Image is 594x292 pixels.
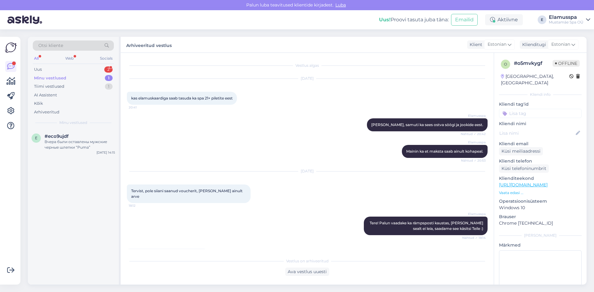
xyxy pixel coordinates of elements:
div: Tiimi vestlused [34,83,64,90]
div: E [538,15,546,24]
div: [DATE] [127,168,488,174]
div: Kliendi info [499,92,582,97]
span: Tervist, pole siiani saanud voucherit, [PERSON_NAME] ainult arve [131,188,243,199]
div: Proovi tasuta juba täna: [379,16,449,23]
button: Emailid [451,14,478,26]
p: Brauser [499,214,582,220]
div: AI Assistent [34,92,57,98]
p: Klienditeekond [499,175,582,182]
div: Klienditugi [520,41,546,48]
div: Ava vestlus uuesti [285,268,329,276]
div: 2 [104,66,113,73]
b: Uus! [379,17,391,23]
div: 1 [105,83,113,90]
div: Socials [99,54,114,62]
span: [PERSON_NAME], samuti ka sees ostva söögi ja jookide eest. [371,122,483,127]
div: 1 [105,75,113,81]
div: Küsi meiliaadressi [499,147,543,155]
span: Minu vestlused [59,120,87,125]
span: Nähtud ✓ 20:42 [461,132,486,136]
span: Elamusspa [463,113,486,118]
div: Vestlus algas [127,63,488,68]
input: Lisa tag [499,109,582,118]
span: Nähtud ✓ 20:53 [461,158,486,163]
div: # o5mvkygf [514,60,553,67]
div: Klient [467,41,482,48]
p: Kliendi tag'id [499,101,582,108]
span: Elamusspa [463,212,486,216]
a: ElamusspaMustamäe Spa OÜ [549,15,590,25]
span: e [35,136,37,140]
a: [URL][DOMAIN_NAME] [499,182,548,188]
div: Вчера были оставлены мужские черные шлепки “Puma” [45,139,115,150]
span: Nähtud ✓ 18:14 [462,235,486,240]
p: Chrome [TECHNICAL_ID] [499,220,582,226]
div: Minu vestlused [34,75,66,81]
span: Tere! Palun vaadake ka rämpsposti kaustas, [PERSON_NAME] sealt ei leia, saadame see käsitsi Teile :) [370,221,484,231]
p: Windows 10 [499,205,582,211]
span: Vestlus on arhiveeritud [286,258,329,264]
div: [GEOGRAPHIC_DATA], [GEOGRAPHIC_DATA] [501,73,569,86]
p: Vaata edasi ... [499,190,582,196]
div: [DATE] [127,76,488,81]
span: 18:12 [129,203,152,208]
p: Operatsioonisüsteem [499,198,582,205]
p: Kliendi telefon [499,158,582,164]
span: Luba [334,2,348,8]
p: Kliendi nimi [499,121,582,127]
div: Kõik [34,100,43,107]
div: Uus [34,66,42,73]
span: Otsi kliente [38,42,63,49]
div: All [33,54,40,62]
div: Aktiivne [485,14,523,25]
label: Arhiveeritud vestlus [126,40,172,49]
div: Elamusspa [549,15,583,20]
div: Mustamäe Spa OÜ [549,20,583,25]
span: Estonian [551,41,570,48]
p: Kliendi email [499,141,582,147]
span: #eco9ujdf [45,133,69,139]
p: Märkmed [499,242,582,248]
span: Estonian [488,41,506,48]
span: Elamusspa [463,140,486,145]
div: [PERSON_NAME] [499,233,582,238]
input: Lisa nimi [499,130,575,137]
div: Arhiveeritud [34,109,59,115]
span: Offline [553,60,580,67]
span: Mainin ka et maksta saab ainult kohapeal. [406,149,483,154]
img: Askly Logo [5,42,17,53]
span: o [504,62,507,66]
div: Web [64,54,75,62]
span: 20:41 [129,105,152,110]
span: kas elamuskaardiga saab tasuda ka spa 21+ piletite eest [131,96,233,100]
div: [DATE] 14:15 [97,150,115,155]
div: Küsi telefoninumbrit [499,164,549,173]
